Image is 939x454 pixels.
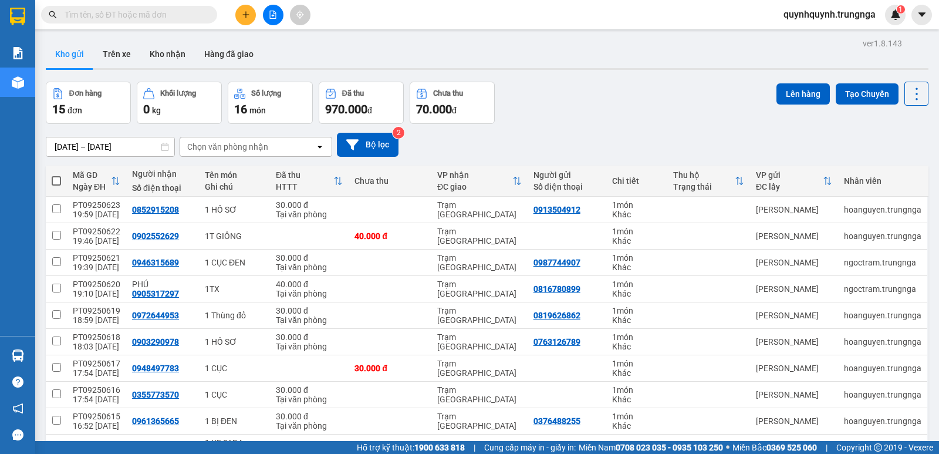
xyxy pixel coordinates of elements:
[612,176,661,186] div: Chi tiết
[612,200,661,210] div: 1 món
[533,337,580,347] div: 0763126789
[143,102,150,116] span: 0
[73,170,111,180] div: Mã GD
[73,236,120,246] div: 19:46 [DATE]
[205,337,264,347] div: 1 HỒ SƠ
[414,443,465,452] strong: 1900 633 818
[325,102,367,116] span: 970.000
[46,40,93,68] button: Kho gửi
[897,5,905,14] sup: 1
[12,47,24,59] img: solution-icon
[437,280,522,298] div: Trạm [GEOGRAPHIC_DATA]
[431,166,528,197] th: Toggle SortBy
[732,441,817,454] span: Miền Bắc
[269,11,277,19] span: file-add
[756,182,823,191] div: ĐC lấy
[73,182,111,191] div: Ngày ĐH
[756,416,832,426] div: [PERSON_NAME]
[756,205,832,214] div: [PERSON_NAME]
[276,170,333,180] div: Đã thu
[12,403,23,414] span: notification
[276,182,333,191] div: HTTT
[276,421,343,431] div: Tại văn phòng
[437,359,522,378] div: Trạm [GEOGRAPHIC_DATA]
[67,106,82,115] span: đơn
[899,5,903,14] span: 1
[315,142,325,152] svg: open
[205,182,264,191] div: Ghi chú
[12,376,23,388] span: question-circle
[132,337,179,347] div: 0903290978
[249,106,266,115] span: món
[863,37,902,50] div: ver 1.8.143
[276,412,343,421] div: 30.000 đ
[69,89,102,97] div: Đơn hàng
[276,289,343,298] div: Tại văn phòng
[673,182,735,191] div: Trạng thái
[410,82,495,124] button: Chưa thu70.000đ
[533,205,580,214] div: 0913504912
[612,280,661,289] div: 1 món
[844,416,921,426] div: hoanguyen.trungnga
[276,315,343,325] div: Tại văn phòng
[890,9,901,20] img: icon-new-feature
[756,170,823,180] div: VP gửi
[228,82,313,124] button: Số lượng16món
[263,5,283,25] button: file-add
[612,342,661,351] div: Khác
[73,332,120,342] div: PT09250618
[844,337,921,347] div: hoanguyen.trungnga
[612,263,661,272] div: Khác
[533,182,600,191] div: Số điện thoại
[73,227,120,236] div: PT09250622
[276,210,343,219] div: Tại văn phòng
[234,102,247,116] span: 16
[474,441,475,454] span: |
[844,311,921,320] div: hoanguyen.trungnga
[612,289,661,298] div: Khác
[612,227,661,236] div: 1 món
[73,385,120,395] div: PT09250616
[533,416,580,426] div: 0376488255
[756,284,832,294] div: [PERSON_NAME]
[437,412,522,431] div: Trạm [GEOGRAPHIC_DATA]
[276,395,343,404] div: Tại văn phòng
[579,441,723,454] span: Miền Nam
[205,170,264,180] div: Tên món
[46,137,174,156] input: Select a date range.
[533,284,580,294] div: 0816780899
[67,166,126,197] th: Toggle SortBy
[437,182,512,191] div: ĐC giao
[756,231,832,241] div: [PERSON_NAME]
[612,421,661,431] div: Khác
[73,263,120,272] div: 19:39 [DATE]
[484,441,576,454] span: Cung cấp máy in - giấy in:
[911,5,932,25] button: caret-down
[52,102,65,116] span: 15
[93,40,140,68] button: Trên xe
[533,170,600,180] div: Người gửi
[132,390,179,399] div: 0355773570
[276,332,343,342] div: 30.000 đ
[276,263,343,272] div: Tại văn phòng
[437,227,522,246] div: Trạm [GEOGRAPHIC_DATA]
[612,359,661,368] div: 1 món
[612,332,661,342] div: 1 món
[276,306,343,315] div: 30.000 đ
[205,364,264,373] div: 1 CỤC
[73,315,120,325] div: 18:59 [DATE]
[132,231,179,241] div: 0902552629
[612,306,661,315] div: 1 món
[276,200,343,210] div: 30.000 đ
[152,106,161,115] span: kg
[844,205,921,214] div: hoanguyen.trungnga
[276,280,343,289] div: 40.000 đ
[844,390,921,399] div: hoanguyen.trungnga
[533,311,580,320] div: 0819626862
[65,8,203,21] input: Tìm tên, số ĐT hoặc mã đơn
[756,364,832,373] div: [PERSON_NAME]
[766,443,817,452] strong: 0369 525 060
[756,337,832,347] div: [PERSON_NAME]
[433,89,463,97] div: Chưa thu
[612,395,661,404] div: Khác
